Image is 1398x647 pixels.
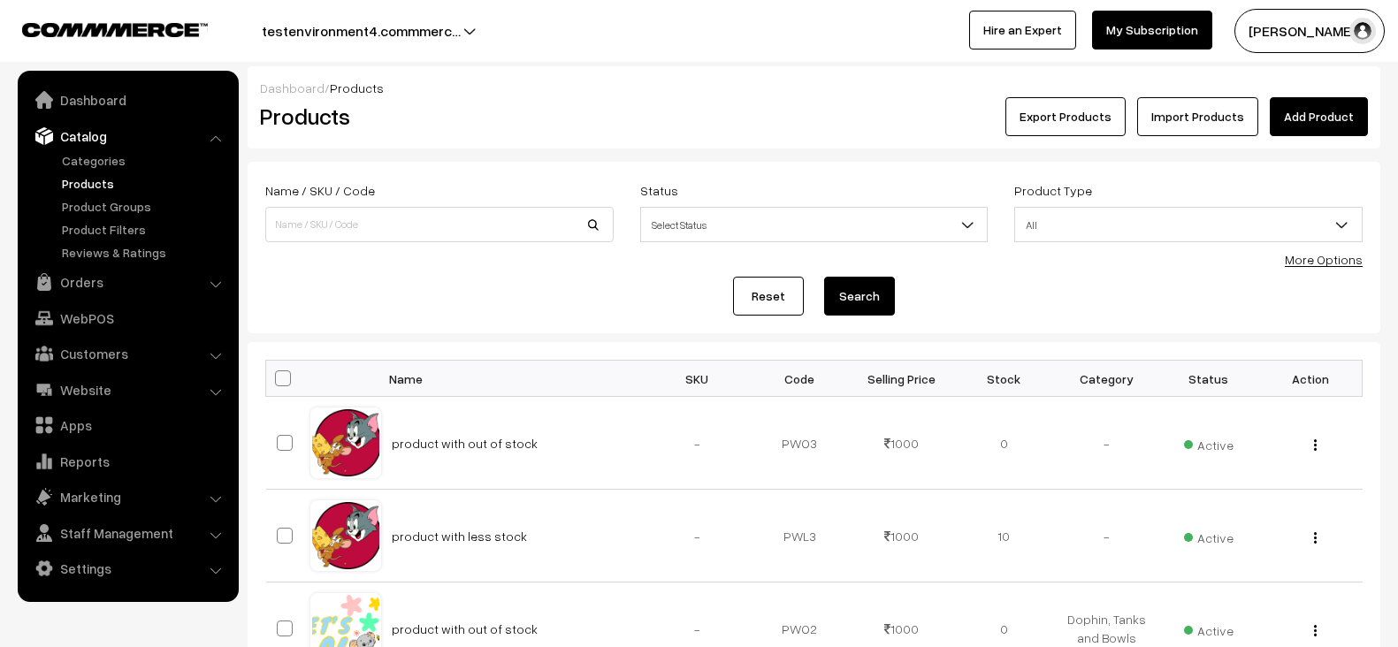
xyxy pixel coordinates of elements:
span: Products [330,80,384,95]
button: Export Products [1005,97,1126,136]
a: Reviews & Ratings [57,243,233,262]
span: Active [1184,524,1234,547]
th: Action [1260,361,1363,397]
a: Reset [733,277,804,316]
a: Hire an Expert [969,11,1076,49]
th: Status [1157,361,1260,397]
a: Apps [22,409,233,441]
th: Stock [953,361,1056,397]
a: product with less stock [392,529,527,544]
td: PWL3 [748,490,851,582]
span: All [1015,209,1362,240]
span: All [1014,207,1363,242]
a: Website [22,374,233,406]
th: Category [1055,361,1157,397]
th: Code [748,361,851,397]
label: Name / SKU / Code [265,181,375,200]
span: Select Status [641,209,988,240]
button: testenvironment4.commmerc… [200,9,523,53]
h2: Products [260,103,612,130]
a: Product Groups [57,197,233,216]
a: product with out of stock [392,436,538,451]
img: Menu [1314,439,1317,451]
a: Products [57,174,233,193]
th: Selling Price [851,361,953,397]
a: Catalog [22,120,233,152]
a: Product Filters [57,220,233,239]
a: Categories [57,151,233,170]
td: - [1055,397,1157,490]
a: COMMMERCE [22,18,177,39]
a: Reports [22,445,233,477]
th: SKU [646,361,749,397]
img: COMMMERCE [22,23,208,36]
a: Settings [22,552,233,584]
a: Marketing [22,481,233,513]
button: [PERSON_NAME] [1234,9,1385,53]
span: Select Status [640,207,989,242]
a: Import Products [1137,97,1258,136]
div: / [260,79,1368,97]
td: - [1055,490,1157,582]
a: product with out of stock [392,621,538,636]
td: 10 [953,490,1056,582]
input: Name / SKU / Code [265,207,614,242]
a: My Subscription [1092,11,1212,49]
label: Status [640,181,678,200]
img: Menu [1314,625,1317,636]
img: user [1349,18,1376,44]
td: 1000 [851,490,953,582]
a: Dashboard [260,80,325,95]
a: Staff Management [22,517,233,549]
a: Orders [22,266,233,298]
td: - [646,397,749,490]
label: Product Type [1014,181,1092,200]
td: - [646,490,749,582]
span: Active [1184,617,1234,640]
td: PWO3 [748,397,851,490]
span: Active [1184,431,1234,454]
a: Add Product [1270,97,1368,136]
th: Name [381,361,646,397]
a: Dashboard [22,84,233,116]
td: 0 [953,397,1056,490]
img: Menu [1314,532,1317,544]
td: 1000 [851,397,953,490]
a: WebPOS [22,302,233,334]
a: More Options [1285,252,1363,267]
button: Search [824,277,895,316]
a: Customers [22,338,233,369]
